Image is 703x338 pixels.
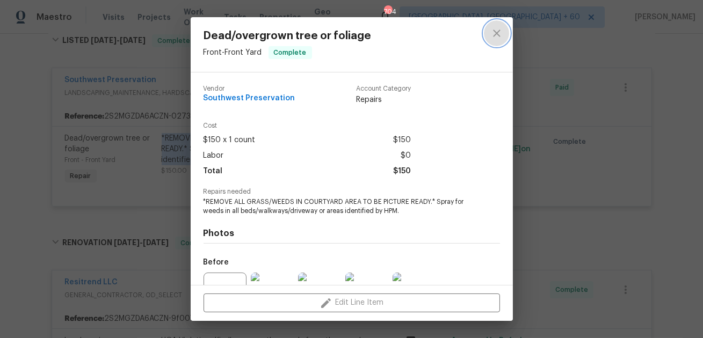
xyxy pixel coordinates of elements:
[204,188,500,195] span: Repairs needed
[393,164,411,179] span: $150
[393,133,411,148] span: $150
[204,148,224,164] span: Labor
[204,49,262,56] span: Front - Front Yard
[401,148,411,164] span: $0
[204,228,500,239] h4: Photos
[270,47,311,58] span: Complete
[484,20,510,46] button: close
[356,85,411,92] span: Account Category
[204,133,256,148] span: $150 x 1 count
[356,94,411,105] span: Repairs
[204,164,223,179] span: Total
[204,94,295,102] span: Southwest Preservation
[204,259,229,266] h5: Before
[204,85,295,92] span: Vendor
[384,6,392,17] div: 704
[204,197,470,216] span: *REMOVE ALL GRASS/WEEDS IN COURTYARD AREA TO BE PICTURE READY.* Spray for weeds in all beds/walkw...
[204,30,372,42] span: Dead/overgrown tree or foliage
[204,122,411,129] span: Cost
